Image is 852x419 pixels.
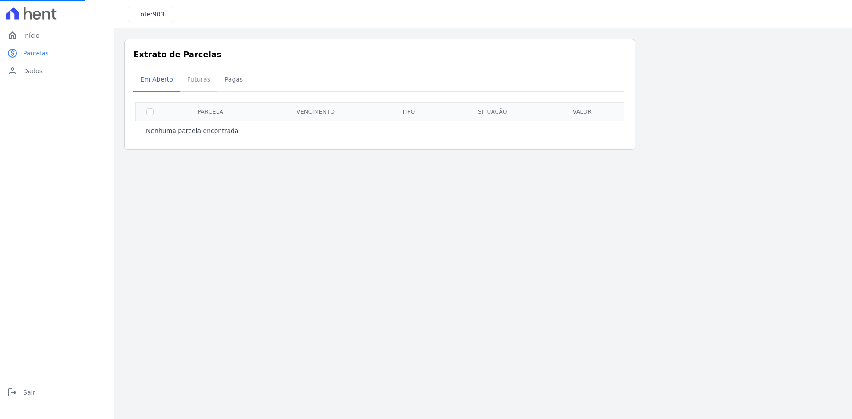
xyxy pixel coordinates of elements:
i: paid [7,48,18,59]
span: Início [23,31,39,40]
h3: Lote: [137,10,165,19]
span: Sair [23,388,35,397]
a: Pagas [217,69,250,92]
th: Tipo [375,102,443,121]
span: Parcelas [23,49,49,58]
span: Pagas [219,70,248,88]
i: person [7,66,18,76]
span: Em Aberto [135,70,178,88]
span: Futuras [182,70,216,88]
a: paidParcelas [4,44,110,62]
a: homeInício [4,27,110,44]
th: Valor [543,102,622,121]
span: Dados [23,67,43,75]
p: Nenhuma parcela encontrada [146,126,238,135]
th: Parcela [164,102,257,121]
th: Situação [443,102,543,121]
th: Vencimento [257,102,375,121]
a: personDados [4,62,110,80]
i: logout [7,387,18,398]
a: logoutSair [4,384,110,401]
a: Futuras [180,69,217,92]
i: home [7,30,18,41]
a: Em Aberto [133,69,180,92]
span: 903 [153,11,165,18]
h3: Extrato de Parcelas [134,48,626,60]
